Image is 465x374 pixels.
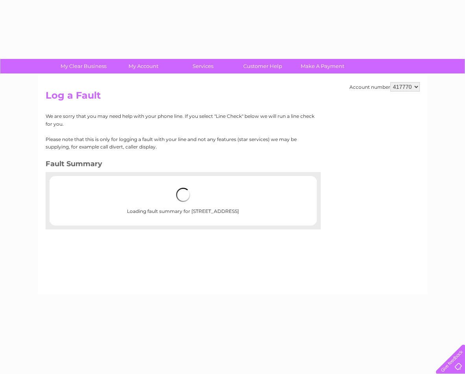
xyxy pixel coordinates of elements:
[290,59,355,73] a: Make A Payment
[176,188,190,202] img: loading
[46,112,315,127] p: We are sorry that you may need help with your phone line. If you select "Line Check" below we wil...
[230,59,295,73] a: Customer Help
[46,136,315,150] p: Please note that this is only for logging a fault with your line and not any features (star servi...
[75,180,292,222] div: Loading fault summary for [STREET_ADDRESS]
[46,158,315,172] h3: Fault Summary
[349,82,420,92] div: Account number
[51,59,116,73] a: My Clear Business
[46,90,420,105] h2: Log a Fault
[111,59,176,73] a: My Account
[171,59,235,73] a: Services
